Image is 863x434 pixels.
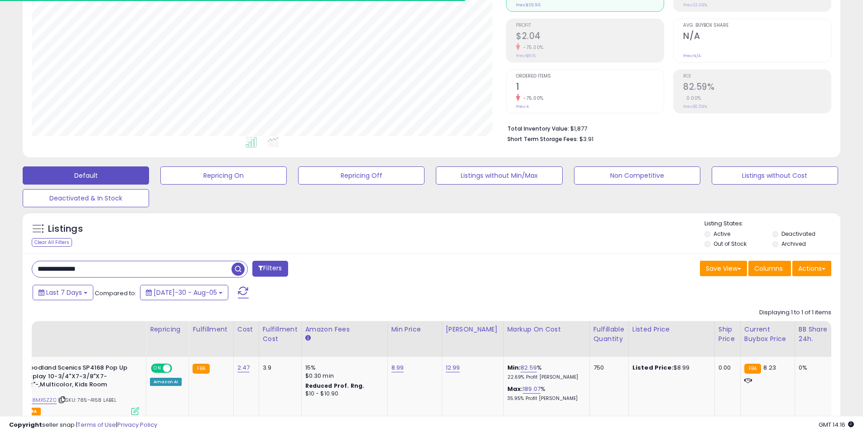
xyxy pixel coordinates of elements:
button: Last 7 Days [33,285,93,300]
button: Non Competitive [574,166,700,185]
button: Listings without Cost [712,166,838,185]
div: % [507,364,583,380]
a: 8.99 [391,363,404,372]
a: Terms of Use [77,420,116,429]
small: -75.00% [520,44,544,51]
span: 2025-08-14 14:16 GMT [819,420,854,429]
div: Listed Price [632,325,711,334]
div: Current Buybox Price [744,325,791,344]
div: Cost [237,325,255,334]
li: $1,877 [507,122,824,133]
div: 3.9 [263,364,294,372]
div: 0% [799,364,829,372]
p: Listing States: [704,219,840,228]
span: FBA [25,408,41,415]
span: OFF [171,365,185,372]
span: Avg. Buybox Share [683,23,831,28]
div: Fulfillable Quantity [593,325,625,344]
div: Min Price [391,325,438,334]
a: 82.59 [521,363,537,372]
div: [PERSON_NAME] [446,325,500,334]
strong: Copyright [9,420,42,429]
b: Short Term Storage Fees: [507,135,578,143]
a: B008MX5ZZC [22,396,57,404]
div: Repricing [150,325,185,334]
label: Archived [781,240,806,248]
div: seller snap | | [9,421,157,429]
h5: Listings [48,223,83,235]
button: Save View [700,261,747,276]
small: Prev: 4 [516,104,529,109]
small: Prev: N/A [683,53,701,59]
span: ROI [683,74,831,79]
small: Prev: $35.96 [516,2,540,8]
button: Filters [252,261,288,277]
small: -75.00% [520,95,544,102]
span: ON [152,365,163,372]
a: 189.07 [523,385,540,394]
small: Prev: 82.59% [683,104,707,109]
small: Prev: 22.69% [683,2,707,8]
div: Amazon Fees [305,325,384,334]
h2: $2.04 [516,31,664,43]
span: $3.91 [579,135,593,143]
div: BB Share 24h. [799,325,832,344]
p: 35.95% Profit [PERSON_NAME] [507,395,583,402]
b: Total Inventory Value: [507,125,569,132]
small: Prev: $8.16 [516,53,535,59]
small: 0.00% [683,95,701,102]
div: Displaying 1 to 1 of 1 items [759,308,831,317]
small: FBA [193,364,209,374]
button: Deactivated & In Stock [23,189,149,207]
button: Repricing Off [298,166,424,185]
div: Markup on Cost [507,325,586,334]
p: 22.69% Profit [PERSON_NAME] [507,374,583,380]
button: Columns [748,261,791,276]
b: Min: [507,363,521,372]
div: % [507,385,583,402]
label: Deactivated [781,230,815,238]
span: Compared to: [95,289,136,297]
div: 15% [305,364,381,372]
div: Fulfillment [193,325,229,334]
small: Amazon Fees. [305,334,311,342]
span: Columns [754,264,783,273]
div: Clear All Filters [32,238,72,247]
div: Title [1,325,142,334]
div: Amazon AI [150,378,182,386]
a: 12.99 [446,363,460,372]
h2: N/A [683,31,831,43]
b: Max: [507,385,523,393]
th: The percentage added to the cost of goods (COGS) that forms the calculator for Min & Max prices. [503,321,589,357]
div: $8.99 [632,364,708,372]
a: 2.47 [237,363,250,372]
h2: 82.59% [683,82,831,94]
h2: 1 [516,82,664,94]
div: $10 - $10.90 [305,390,381,398]
b: Listed Price: [632,363,674,372]
label: Active [714,230,730,238]
b: Woodland Scenics SP4168 Pop Up Display 10-3/4"X7-3/8"X7-1/2"-,Multicolor, Kids Room [24,364,134,391]
label: Out of Stock [714,240,747,248]
div: 750 [593,364,622,372]
button: Actions [792,261,831,276]
span: Last 7 Days [46,288,82,297]
span: | SKU: 785-4168 LABEL [58,396,117,404]
span: [DATE]-30 - Aug-05 [154,288,217,297]
button: Listings without Min/Max [436,166,562,185]
span: 8.23 [763,363,776,372]
b: Reduced Prof. Rng. [305,382,365,390]
div: 0.00 [718,364,733,372]
div: Ship Price [718,325,737,344]
small: FBA [744,364,761,374]
div: Fulfillment Cost [263,325,298,344]
button: Default [23,166,149,185]
span: Profit [516,23,664,28]
button: Repricing On [160,166,287,185]
div: $0.30 min [305,372,381,380]
a: Privacy Policy [117,420,157,429]
button: [DATE]-30 - Aug-05 [140,285,228,300]
span: Ordered Items [516,74,664,79]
